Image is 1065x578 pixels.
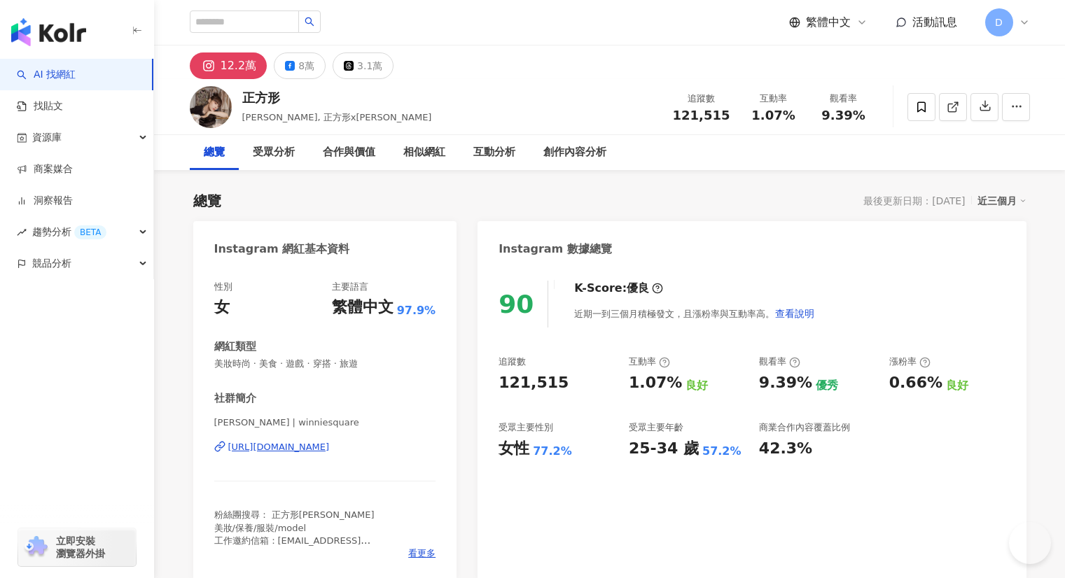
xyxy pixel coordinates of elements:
div: 互動率 [629,355,670,368]
span: 粉絲團搜尋： 正方形[PERSON_NAME] 美妝/保養/服裝/model 工作邀約信箱：[EMAIL_ADDRESS][DOMAIN_NAME] 品牌主理人 @carre_tw [214,509,375,571]
div: 42.3% [759,438,812,460]
a: searchAI 找網紅 [17,68,76,82]
span: 資源庫 [32,122,62,153]
div: 女性 [499,438,529,460]
span: [PERSON_NAME] | winniesquare [214,416,436,429]
div: 近期一到三個月積極發文，且漲粉率與互動率高。 [574,299,815,327]
div: Instagram 網紅基本資料 [214,241,350,257]
div: 受眾主要性別 [499,421,553,434]
a: chrome extension立即安裝 瀏覽器外掛 [18,528,136,566]
button: 查看說明 [774,299,815,327]
div: 8萬 [298,56,314,76]
div: 受眾分析 [253,144,295,161]
img: logo [11,18,86,46]
iframe: Help Scout Beacon - Open [1009,522,1051,564]
a: 洞察報告 [17,194,73,208]
div: 合作與價值 [323,144,375,161]
span: 97.9% [397,303,436,318]
div: 互動率 [747,92,800,106]
span: 查看說明 [775,308,814,319]
span: [PERSON_NAME], 正方形x[PERSON_NAME] [242,112,432,122]
div: 漲粉率 [889,355,931,368]
div: 追蹤數 [673,92,730,106]
div: 90 [499,290,534,318]
div: 社群簡介 [214,391,256,406]
div: 3.1萬 [357,56,382,76]
span: 121,515 [673,108,730,122]
div: 總覽 [193,191,221,211]
div: 觀看率 [817,92,870,106]
div: 女 [214,297,230,318]
div: 性別 [214,281,232,293]
div: 最後更新日期：[DATE] [863,195,965,206]
div: 主要語言 [332,281,368,293]
div: 正方形 [242,89,432,106]
span: 繁體中文 [806,15,851,30]
span: 立即安裝 瀏覽器外掛 [56,535,105,560]
div: 9.39% [759,372,812,394]
div: 追蹤數 [499,355,526,368]
img: KOL Avatar [190,86,232,128]
a: [URL][DOMAIN_NAME] [214,441,436,453]
div: 良好 [946,378,968,393]
div: [URL][DOMAIN_NAME] [228,441,330,453]
a: 找貼文 [17,99,63,113]
div: 1.07% [629,372,682,394]
div: 創作內容分析 [543,144,606,161]
div: K-Score : [574,281,663,296]
span: D [995,15,1003,30]
span: 美妝時尚 · 美食 · 遊戲 · 穿搭 · 旅遊 [214,358,436,370]
div: 總覽 [204,144,225,161]
div: 優秀 [816,378,838,393]
button: 3.1萬 [333,52,394,79]
div: 近三個月 [977,192,1026,210]
div: 相似網紅 [403,144,445,161]
div: 互動分析 [473,144,515,161]
div: 觀看率 [759,355,800,368]
span: 趨勢分析 [32,216,106,248]
div: 繁體中文 [332,297,394,318]
a: 商案媒合 [17,162,73,176]
span: 9.39% [821,108,865,122]
div: 優良 [627,281,649,296]
button: 8萬 [274,52,326,79]
span: search [305,17,314,27]
div: 良好 [685,378,708,393]
button: 12.2萬 [190,52,267,79]
span: rise [17,227,27,237]
div: 12.2萬 [221,56,257,76]
div: 25-34 歲 [629,438,699,460]
div: 網紅類型 [214,339,256,354]
div: Instagram 數據總覽 [499,241,612,257]
div: 121,515 [499,372,569,394]
div: 受眾主要年齡 [629,421,683,434]
div: 57.2% [702,444,742,459]
span: 1.07% [751,108,795,122]
span: 競品分析 [32,248,71,279]
div: BETA [74,225,106,239]
div: 商業合作內容覆蓋比例 [759,421,850,434]
span: 看更多 [408,547,436,560]
span: 活動訊息 [912,15,957,29]
img: chrome extension [22,536,50,558]
div: 77.2% [533,444,572,459]
div: 0.66% [889,372,942,394]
